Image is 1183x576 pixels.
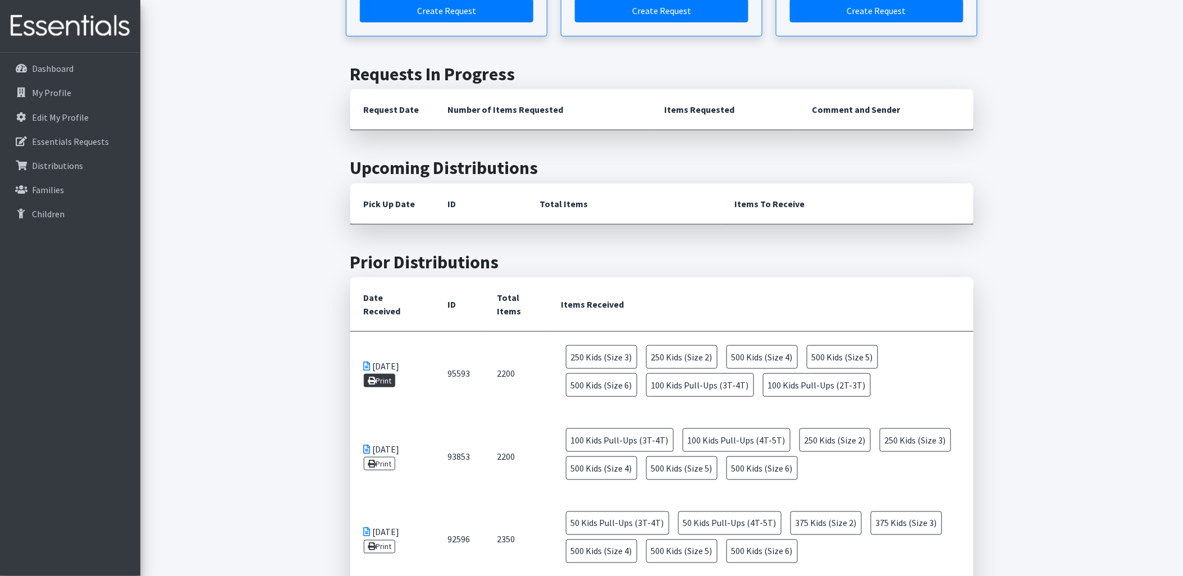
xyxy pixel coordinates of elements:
[4,179,136,201] a: Families
[646,345,718,369] span: 250 Kids (Size 2)
[4,203,136,225] a: Children
[548,277,974,332] th: Items Received
[350,63,974,85] h2: Requests In Progress
[4,154,136,177] a: Distributions
[484,277,548,332] th: Total Items
[364,457,396,470] a: Print
[791,511,862,535] span: 375 Kids (Size 2)
[435,277,484,332] th: ID
[646,456,718,480] span: 500 Kids (Size 5)
[435,415,484,498] td: 93853
[727,456,798,480] span: 500 Kids (Size 6)
[683,428,791,452] span: 100 Kids Pull-Ups (4T-5T)
[364,540,396,554] a: Print
[4,130,136,153] a: Essentials Requests
[566,511,669,535] span: 50 Kids Pull-Ups (3T-4T)
[727,345,798,369] span: 500 Kids (Size 4)
[566,428,674,452] span: 100 Kids Pull-Ups (3T-4T)
[435,332,484,415] td: 95593
[807,345,878,369] span: 500 Kids (Size 5)
[526,184,721,225] th: Total Items
[651,89,798,130] th: Items Requested
[566,456,637,480] span: 500 Kids (Size 4)
[364,374,396,387] a: Print
[435,184,526,225] th: ID
[350,184,435,225] th: Pick Up Date
[350,277,435,332] th: Date Received
[350,157,974,179] h2: Upcoming Distributions
[435,89,651,130] th: Number of Items Requested
[32,112,89,123] p: Edit My Profile
[4,81,136,104] a: My Profile
[800,428,871,452] span: 250 Kids (Size 2)
[350,415,435,498] td: [DATE]
[32,160,83,171] p: Distributions
[32,63,74,74] p: Dashboard
[4,106,136,129] a: Edit My Profile
[4,7,136,45] img: HumanEssentials
[32,208,65,220] p: Children
[678,511,782,535] span: 50 Kids Pull-Ups (4T-5T)
[4,57,136,80] a: Dashboard
[484,415,548,498] td: 2200
[646,373,754,397] span: 100 Kids Pull-Ups (3T-4T)
[350,89,435,130] th: Request Date
[871,511,942,535] span: 375 Kids (Size 3)
[721,184,974,225] th: Items To Receive
[484,332,548,415] td: 2200
[727,540,798,563] span: 500 Kids (Size 6)
[798,89,973,130] th: Comment and Sender
[566,373,637,397] span: 500 Kids (Size 6)
[32,136,109,147] p: Essentials Requests
[350,332,435,415] td: [DATE]
[566,540,637,563] span: 500 Kids (Size 4)
[32,87,71,98] p: My Profile
[350,252,974,273] h2: Prior Distributions
[566,345,637,369] span: 250 Kids (Size 3)
[763,373,871,397] span: 100 Kids Pull-Ups (2T-3T)
[32,184,64,195] p: Families
[880,428,951,452] span: 250 Kids (Size 3)
[646,540,718,563] span: 500 Kids (Size 5)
